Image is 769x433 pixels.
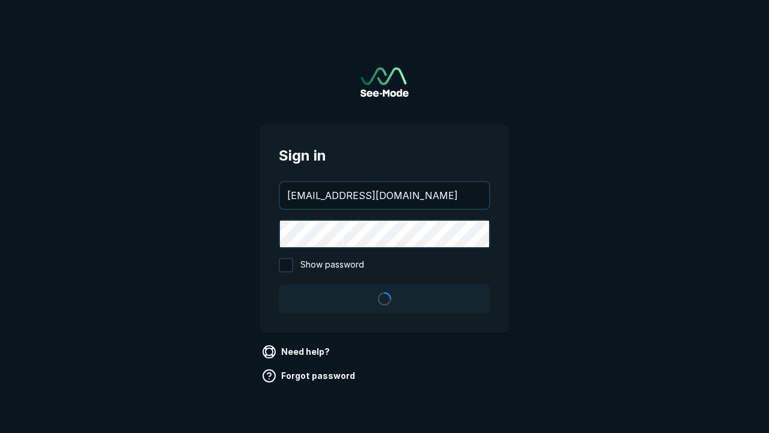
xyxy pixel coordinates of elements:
img: See-Mode Logo [360,67,409,97]
span: Sign in [279,145,490,167]
input: your@email.com [280,182,489,209]
span: Show password [300,258,364,272]
a: Go to sign in [360,67,409,97]
a: Forgot password [260,366,360,385]
a: Need help? [260,342,335,361]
